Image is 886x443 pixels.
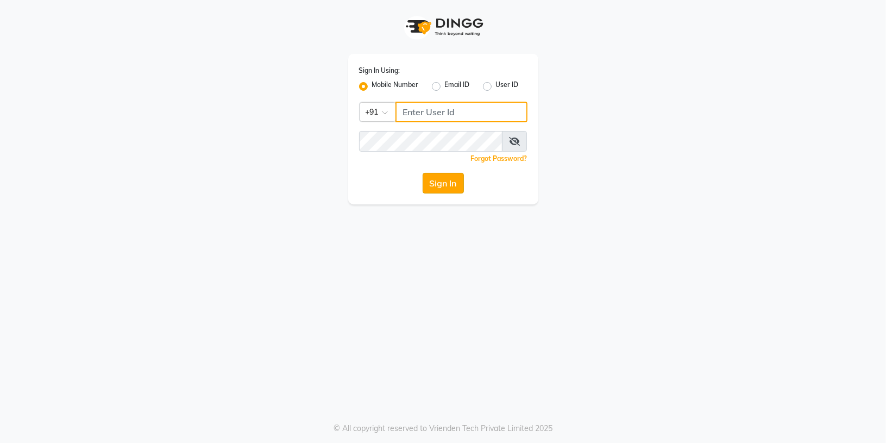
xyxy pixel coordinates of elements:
[372,80,419,93] label: Mobile Number
[423,173,464,194] button: Sign In
[445,80,470,93] label: Email ID
[359,66,400,76] label: Sign In Using:
[400,11,487,43] img: logo1.svg
[496,80,519,93] label: User ID
[471,154,527,163] a: Forgot Password?
[395,102,527,122] input: Username
[359,131,502,152] input: Username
